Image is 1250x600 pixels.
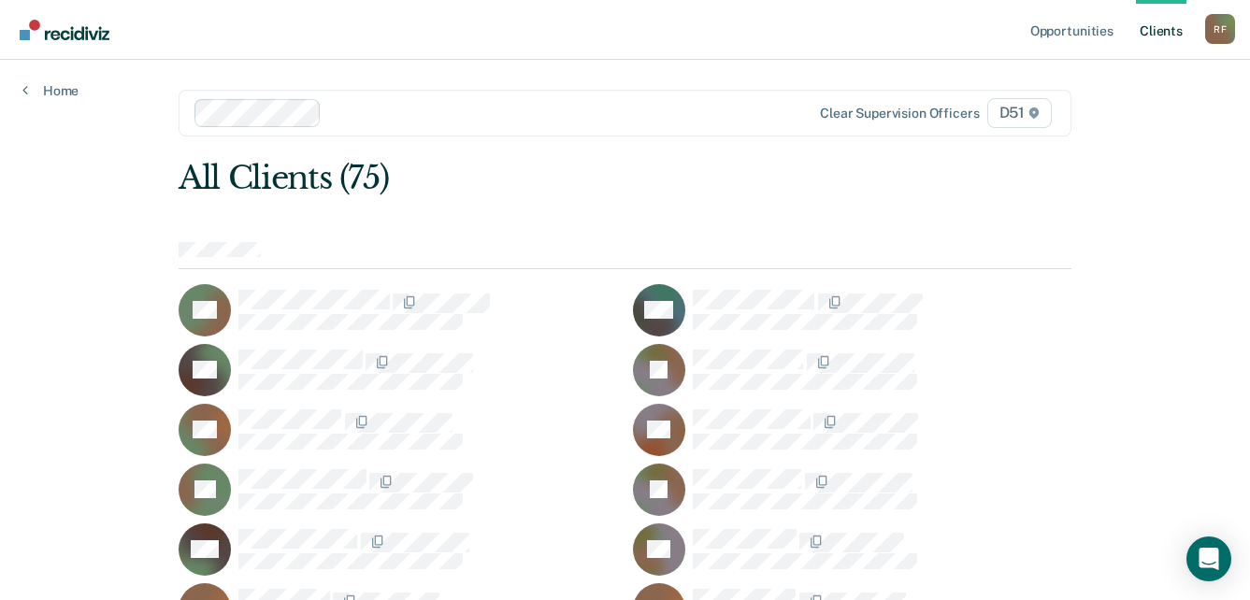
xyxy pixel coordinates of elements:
[22,82,79,99] a: Home
[1186,536,1231,581] div: Open Intercom Messenger
[179,159,893,197] div: All Clients (75)
[20,20,109,40] img: Recidiviz
[1205,14,1235,44] button: Profile dropdown button
[820,106,979,121] div: Clear supervision officers
[1205,14,1235,44] div: R F
[987,98,1052,128] span: D51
